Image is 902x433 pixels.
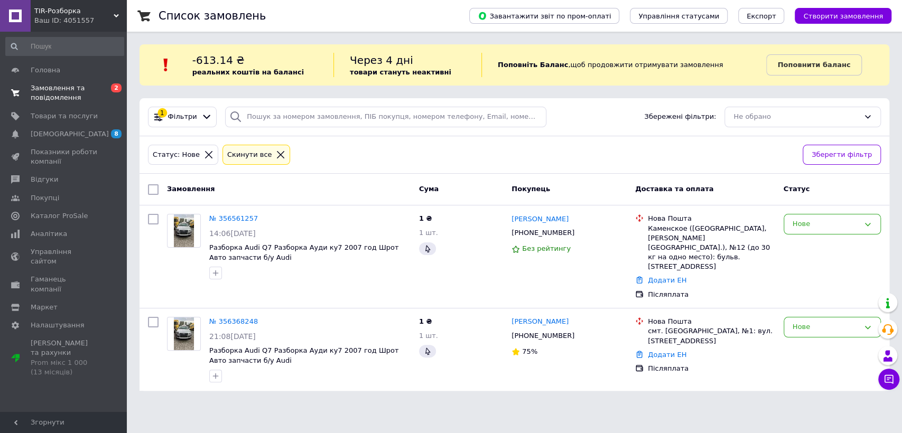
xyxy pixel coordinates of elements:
a: № 356368248 [209,317,258,325]
div: смт. [GEOGRAPHIC_DATA], №1: вул. [STREET_ADDRESS] [648,326,775,345]
b: Поповніть Баланс [498,61,568,69]
a: Фото товару [167,317,201,351]
a: [PERSON_NAME] [512,214,569,224]
span: Маркет [31,303,58,312]
span: Управління сайтом [31,247,98,266]
span: Експорт [747,12,776,20]
span: Покупці [31,193,59,203]
span: Замовлення [167,185,215,193]
button: Управління статусами [630,8,728,24]
div: Prom мікс 1 000 (13 місяців) [31,358,98,377]
div: Ваш ID: 4051557 [34,16,127,25]
span: Показники роботи компанії [31,147,98,166]
b: Поповнити баланс [777,61,850,69]
img: Фото товару [174,317,194,350]
span: 21:08[DATE] [209,332,256,341]
span: TIR-Розборка [34,6,114,16]
div: Статус: Нове [151,149,202,161]
button: Експорт [738,8,785,24]
input: Пошук [5,37,124,56]
div: Cкинути все [225,149,274,161]
div: Нова Пошта [648,214,775,223]
a: Разборка Audi Q7 Разборка Ауди ку7 2007 год Шрот Авто запчасти б/у Audi [209,346,398,364]
span: Через 4 дні [350,54,413,67]
b: товари стануть неактивні [350,68,451,76]
span: Налаштування [31,321,85,330]
div: Нове [793,219,859,230]
span: 14:06[DATE] [209,229,256,238]
span: Завантажити звіт по пром-оплаті [478,11,611,21]
img: Фото товару [174,214,194,247]
div: Каменское ([GEOGRAPHIC_DATA], [PERSON_NAME][GEOGRAPHIC_DATA].), №12 (до 30 кг на одно место): бул... [648,224,775,272]
a: [PERSON_NAME] [512,317,569,327]
div: [PHONE_NUMBER] [509,329,576,343]
span: [DEMOGRAPHIC_DATA] [31,129,109,139]
span: 1 ₴ [419,214,432,222]
div: Нове [793,322,859,333]
div: Нова Пошта [648,317,775,326]
div: Післяплата [648,290,775,299]
span: 1 шт. [419,229,438,237]
span: -613.14 ₴ [192,54,245,67]
span: Створити замовлення [803,12,883,20]
span: Доставка та оплата [635,185,713,193]
span: Гаманець компанії [31,275,98,294]
span: Фільтри [168,112,197,122]
span: Замовлення та повідомлення [31,83,98,102]
span: Управління статусами [638,12,719,20]
button: Створити замовлення [795,8,891,24]
span: 1 ₴ [419,317,432,325]
div: Не обрано [733,111,859,123]
span: Аналітика [31,229,67,239]
a: Додати ЕН [648,351,686,359]
div: , щоб продовжити отримувати замовлення [481,53,767,77]
span: 8 [111,129,122,138]
a: № 356561257 [209,214,258,222]
button: Чат з покупцем [878,369,899,390]
span: Каталог ProSale [31,211,88,221]
a: Разборка Audi Q7 Разборка Ауди ку7 2007 год Шрот Авто запчасти б/у Audi [209,243,398,261]
b: реальних коштів на балансі [192,68,304,76]
span: 2 [111,83,122,92]
span: Збережені фільтри: [644,112,716,122]
div: 1 [157,108,167,118]
span: 75% [522,347,537,355]
button: Завантажити звіт по пром-оплаті [469,8,619,24]
div: Післяплата [648,364,775,373]
span: Головна [31,65,60,75]
span: Без рейтингу [522,244,571,252]
span: [PERSON_NAME] та рахунки [31,338,98,377]
span: Відгуки [31,175,58,184]
div: [PHONE_NUMBER] [509,226,576,240]
span: Покупець [512,185,550,193]
span: 1 шт. [419,332,438,340]
input: Пошук за номером замовлення, ПІБ покупця, номером телефону, Email, номером накладної [225,107,546,127]
a: Поповнити баланс [766,54,861,76]
h1: Список замовлень [159,10,266,22]
span: Cума [419,185,439,193]
span: Зберегти фільтр [812,149,872,161]
span: Статус [784,185,810,193]
button: Зберегти фільтр [803,145,881,165]
a: Створити замовлення [784,12,891,20]
img: :exclamation: [158,57,174,73]
a: Додати ЕН [648,276,686,284]
a: Фото товару [167,214,201,248]
span: Товари та послуги [31,111,98,121]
